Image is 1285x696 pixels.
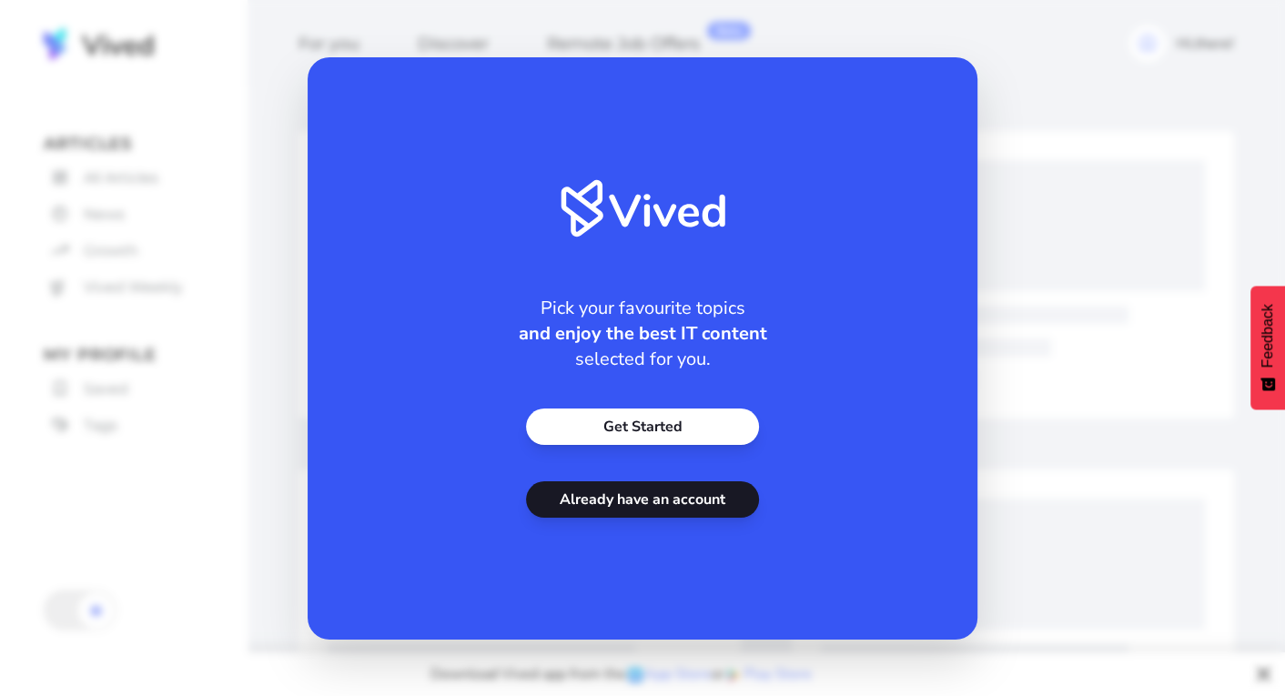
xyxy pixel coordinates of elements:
img: Vived [561,179,725,237]
button: Feedback - Show survey [1250,286,1285,409]
a: Already have an account [526,481,759,518]
h2: Pick your favourite topics selected for you. [519,296,767,372]
a: Get Started [526,409,759,445]
span: Feedback [1260,304,1276,368]
strong: and enjoy the best IT content [519,321,767,346]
